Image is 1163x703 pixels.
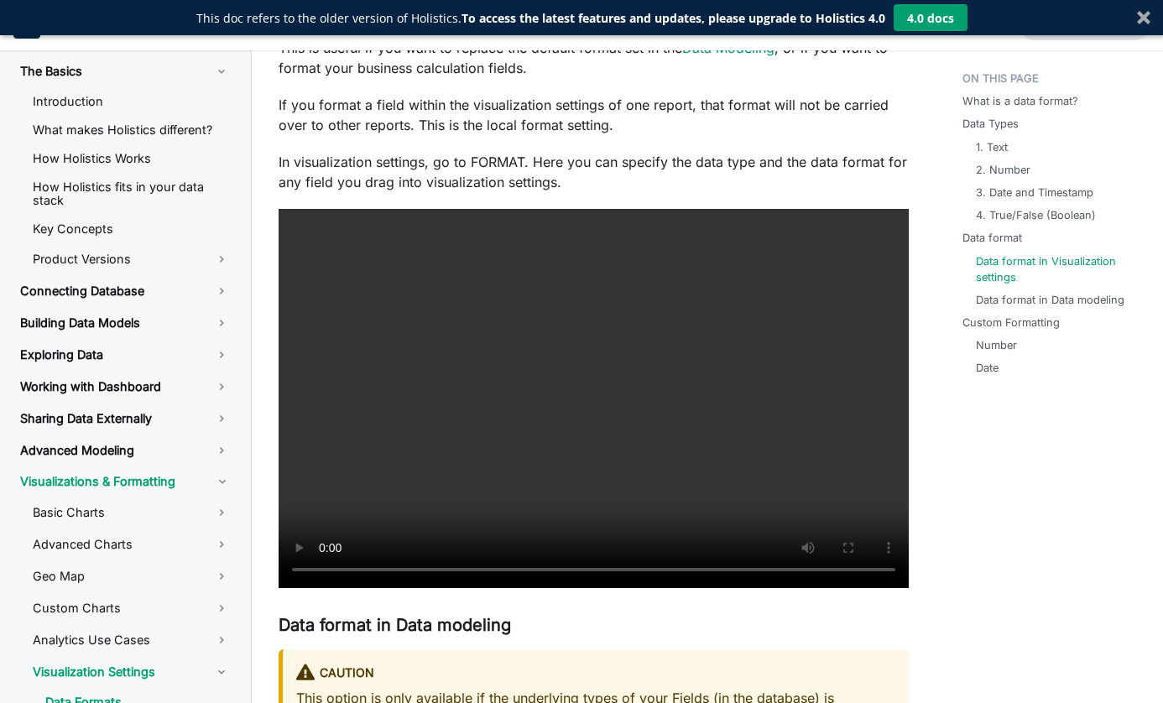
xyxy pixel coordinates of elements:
[19,146,243,171] a: How Holistics Works
[894,4,967,31] button: 4.0 docs
[19,626,243,654] a: Analytics Use Cases
[19,245,243,273] a: Product Versions
[7,341,243,369] a: Exploring Data
[19,89,243,114] a: Introduction
[976,185,1093,200] a: 3. Date and Timestamp
[7,404,243,433] a: Sharing Data Externally
[976,139,1008,155] a: 1. Text
[976,360,999,376] a: Date
[279,615,909,636] h3: Data format in Data modeling
[19,117,243,143] a: What makes Holistics different?
[13,12,173,39] a: HolisticsHolistics Docs (3.0)
[7,436,243,465] a: Advanced Modeling
[19,562,243,591] a: Geo Map
[19,498,243,527] a: Basic Charts
[279,152,909,192] p: In visualization settings, go to FORMAT. Here you can specify the data type and the data format f...
[19,174,243,213] a: How Holistics fits in your data stack
[462,10,885,26] strong: To access the latest features and updates, please upgrade to Holistics 4.0
[962,315,1060,331] a: Custom Formatting
[19,530,243,559] a: Advanced Charts
[976,253,1137,285] a: Data format in Visualization settings
[976,292,1124,308] a: Data format in Data modeling
[976,162,1030,178] a: 2. Number
[279,38,909,78] p: This is useful if you want to replace the default format set in the , or if you want to format yo...
[296,663,895,685] div: caution
[682,39,774,56] a: Data Modeling
[19,216,243,242] a: Key Concepts
[201,468,243,495] button: Toggle the collapsible sidebar category 'Visualizations & Formatting'
[962,230,1022,246] a: Data format
[976,207,1096,223] a: 4. True/False (Boolean)
[962,116,1019,132] a: Data Types
[7,57,243,86] a: The Basics
[7,309,243,337] a: Building Data Models
[7,277,243,305] a: Connecting Database
[19,594,243,622] a: Custom Charts
[976,337,1017,353] a: Number
[19,658,243,686] a: Visualization Settings
[196,9,885,27] p: This doc refers to the older version of Holistics.
[279,95,909,135] p: If you format a field within the visualization settings of one report, that format will not be ca...
[196,9,885,27] div: This doc refers to the older version of Holistics.To access the latest features and updates, plea...
[7,372,243,401] a: Working with Dashboard
[7,468,201,495] a: Visualizations & Formatting
[962,93,1078,109] a: What is a data format?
